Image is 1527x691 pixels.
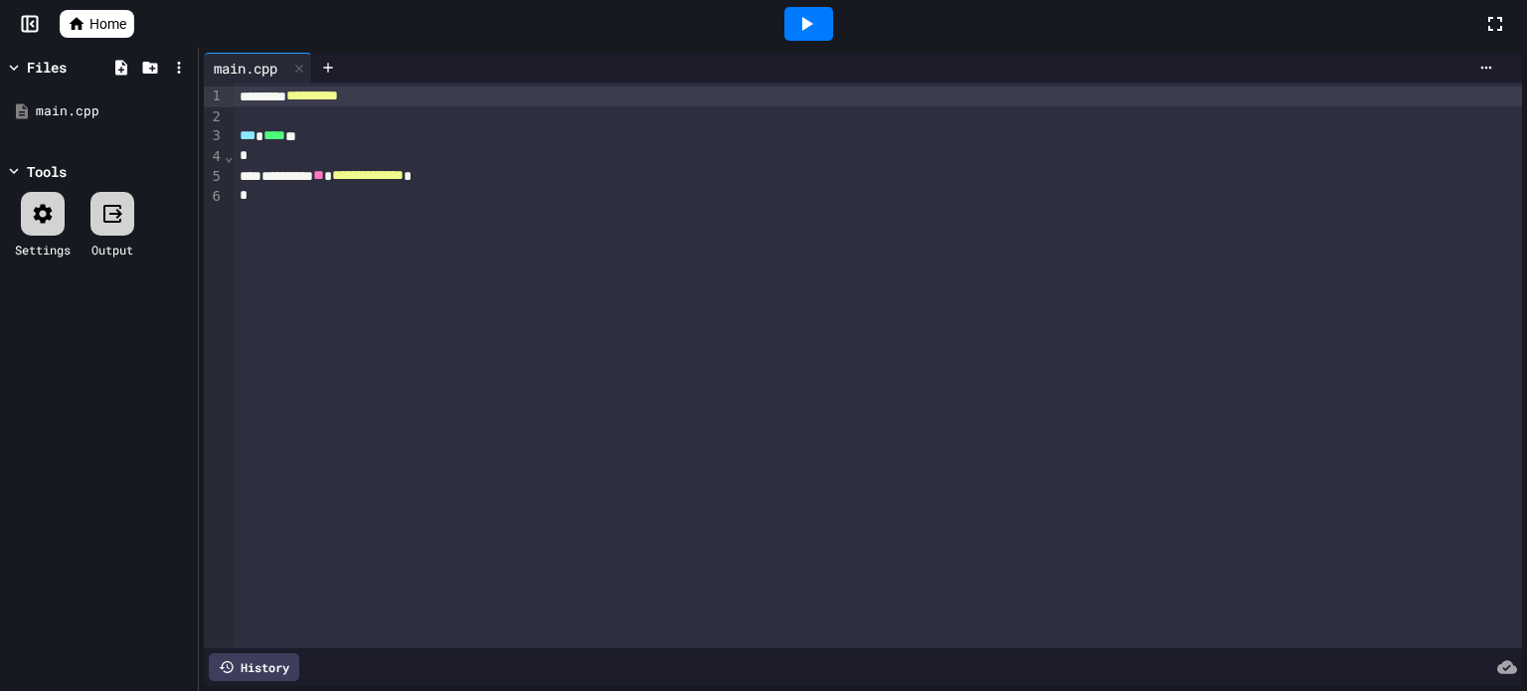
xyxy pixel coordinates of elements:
div: 4 [204,147,224,167]
iframe: chat widget [1443,611,1507,671]
span: Fold line [224,148,234,164]
div: 2 [204,107,224,127]
div: main.cpp [36,101,191,121]
div: 1 [204,86,224,107]
div: main.cpp [204,53,312,83]
span: Home [89,14,126,34]
div: 6 [204,187,224,207]
a: Home [60,10,134,38]
div: main.cpp [204,58,287,79]
div: Files [27,57,67,78]
div: 5 [204,167,224,188]
div: 3 [204,126,224,147]
div: Output [91,241,133,259]
div: Settings [15,241,71,259]
div: Tools [27,161,67,182]
div: History [209,653,299,681]
iframe: chat widget [1362,525,1507,609]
